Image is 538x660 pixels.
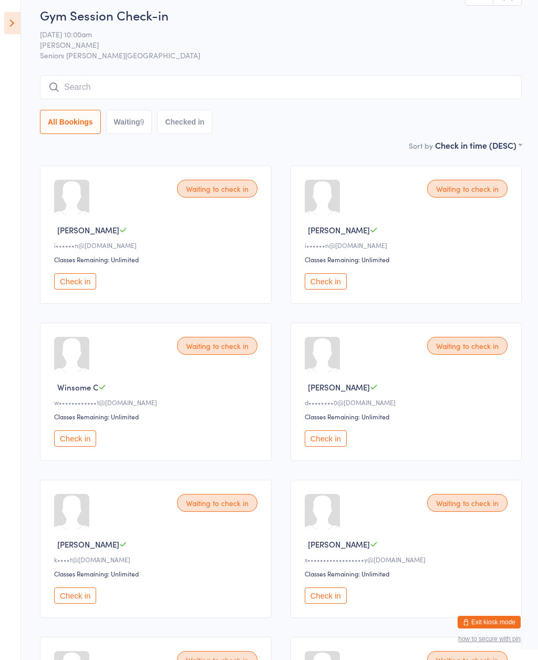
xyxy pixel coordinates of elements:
span: [PERSON_NAME] [308,224,370,235]
div: Classes Remaining: Unlimited [54,569,261,578]
button: Check in [305,430,347,447]
input: Search [40,75,522,99]
div: Waiting to check in [177,337,257,355]
div: Waiting to check in [427,180,508,198]
div: d••••••••0@[DOMAIN_NAME] [305,398,511,407]
span: Seniors [PERSON_NAME][GEOGRAPHIC_DATA] [40,50,522,60]
span: [PERSON_NAME] [57,224,119,235]
span: [PERSON_NAME] [57,539,119,550]
span: [PERSON_NAME] [308,539,370,550]
button: how to secure with pin [458,635,521,643]
div: Waiting to check in [177,180,257,198]
div: Waiting to check in [427,494,508,512]
button: Check in [54,273,96,290]
h2: Gym Session Check-in [40,6,522,24]
div: i••••••n@[DOMAIN_NAME] [54,241,261,250]
div: i••••••n@[DOMAIN_NAME] [305,241,511,250]
span: [PERSON_NAME] [308,381,370,393]
div: Waiting to check in [177,494,257,512]
div: Check in time (DESC) [435,139,522,151]
div: 9 [140,118,144,126]
button: Check in [305,273,347,290]
button: Checked in [157,110,212,134]
div: Classes Remaining: Unlimited [305,569,511,578]
span: Winsome C [57,381,98,393]
button: Check in [54,587,96,604]
div: k••••t@[DOMAIN_NAME] [54,555,261,564]
button: All Bookings [40,110,101,134]
button: Check in [305,587,347,604]
button: Exit kiosk mode [458,616,521,628]
div: Waiting to check in [427,337,508,355]
label: Sort by [409,140,433,151]
div: w••••••••••••1@[DOMAIN_NAME] [54,398,261,407]
div: Classes Remaining: Unlimited [305,255,511,264]
span: [DATE] 10:00am [40,29,505,39]
span: [PERSON_NAME] [40,39,505,50]
div: Classes Remaining: Unlimited [54,412,261,421]
button: Waiting9 [106,110,152,134]
div: s••••••••••••••••••y@[DOMAIN_NAME] [305,555,511,564]
div: Classes Remaining: Unlimited [54,255,261,264]
button: Check in [54,430,96,447]
div: Classes Remaining: Unlimited [305,412,511,421]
